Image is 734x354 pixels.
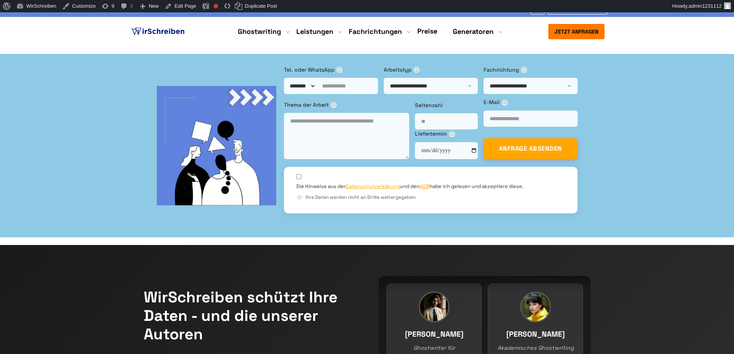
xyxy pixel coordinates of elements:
div: Focus keyphrase not set [213,4,218,8]
a: Ghostwriting [238,27,281,36]
h3: [PERSON_NAME] [395,329,474,341]
h2: WirSchreiben schützt Ihre Daten - und die unserer Autoren [144,288,356,344]
span: ⓘ [502,99,508,106]
label: Fachrichtung [484,65,578,74]
span: ⓘ [413,67,420,73]
button: Jetzt anfragen [548,24,605,39]
label: Tel. oder WhatsApp [284,65,378,74]
a: AGB [420,183,430,190]
label: Liefertermin [415,129,478,138]
a: Generatoren [453,27,494,36]
span: admin1231112 [689,3,722,9]
span: ⓘ [336,67,343,73]
a: Datenschutzerklärung [346,183,400,190]
label: Seitenzahl [415,101,478,109]
label: Thema der Arbeit [284,101,409,109]
img: logo ghostwriter-österreich [130,26,186,37]
a: Leistungen [296,27,333,36]
a: Preise [417,27,437,35]
label: E-Mail [484,98,578,106]
span: ⓘ [449,131,455,137]
label: Arbeitstyp [384,65,478,74]
span: ⓘ [521,67,527,73]
span: ⓘ [296,195,302,201]
a: Fachrichtungen [349,27,402,36]
span: ⓘ [331,102,337,108]
div: Ihre Daten werden nicht an Dritte weitergegeben. [296,194,565,201]
label: Die Hinweise aus der und den habe ich gelesen und akzeptiere diese. [296,183,523,190]
button: ANFRAGE ABSENDEN [484,138,578,159]
h3: [PERSON_NAME] [496,329,575,341]
img: bg [157,86,276,205]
